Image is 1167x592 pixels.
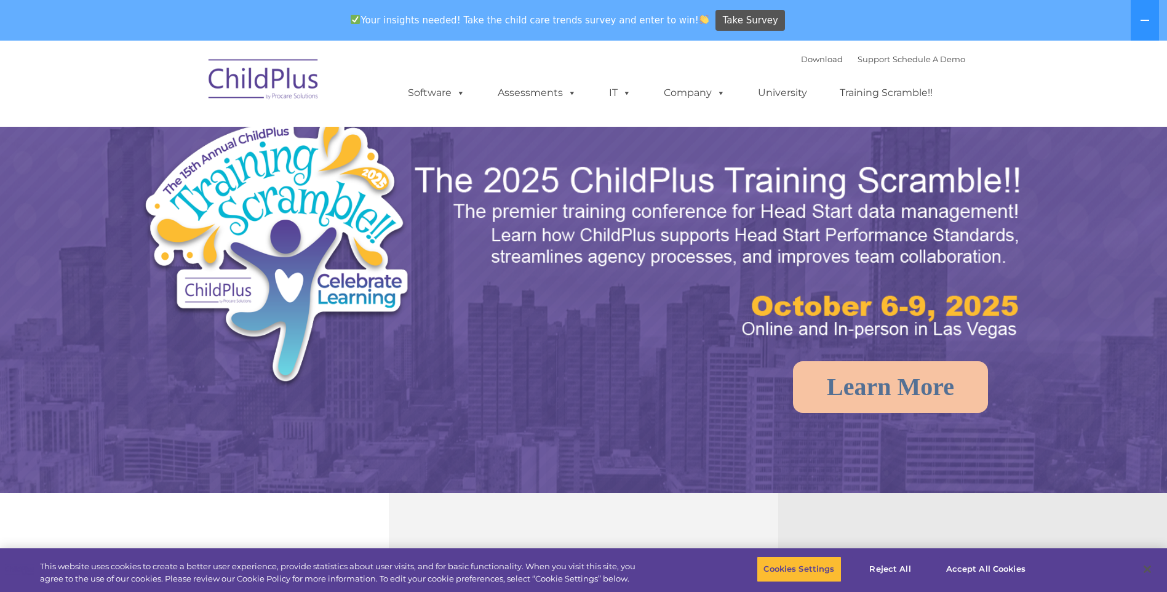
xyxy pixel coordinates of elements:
font: | [801,54,965,64]
a: Learn More [793,361,988,413]
a: Download [801,54,843,64]
a: Training Scramble!! [827,81,945,105]
a: University [746,81,819,105]
img: ChildPlus by Procare Solutions [202,50,325,112]
span: Take Survey [723,10,778,31]
a: Assessments [485,81,589,105]
button: Close [1134,556,1161,583]
button: Reject All [852,556,929,582]
img: ✅ [351,15,360,24]
a: IT [597,81,643,105]
a: Company [651,81,738,105]
span: Your insights needed! Take the child care trends survey and enter to win! [346,8,714,32]
img: 👏 [699,15,709,24]
a: Software [396,81,477,105]
button: Cookies Settings [757,556,841,582]
a: Take Survey [715,10,785,31]
div: This website uses cookies to create a better user experience, provide statistics about user visit... [40,561,642,585]
a: Schedule A Demo [893,54,965,64]
a: Support [858,54,890,64]
button: Accept All Cookies [939,556,1032,582]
